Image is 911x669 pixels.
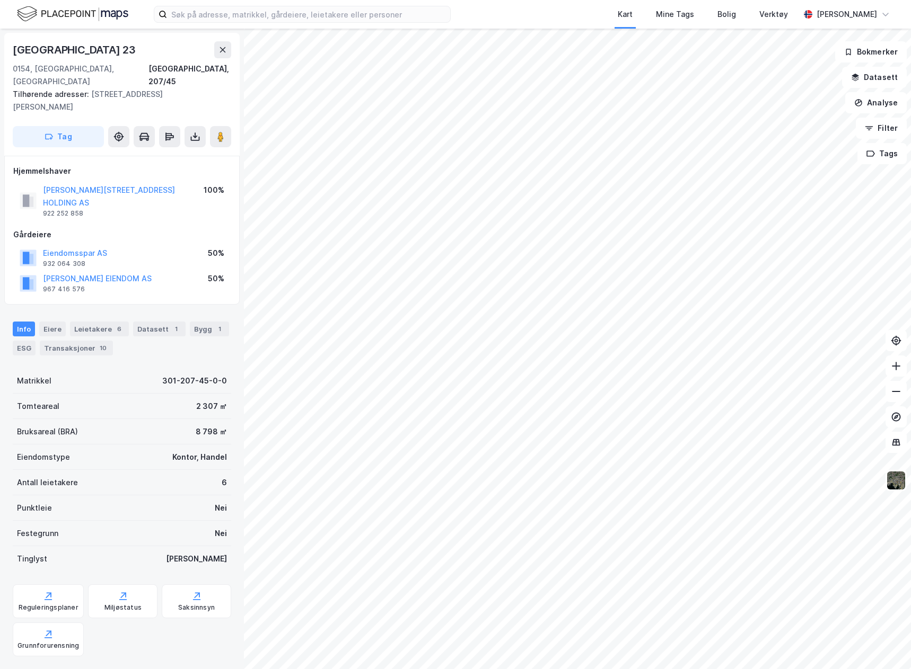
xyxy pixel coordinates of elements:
[167,6,450,22] input: Søk på adresse, matrikkel, gårdeiere, leietakere eller personer
[13,41,138,58] div: [GEOGRAPHIC_DATA] 23
[13,88,223,113] div: [STREET_ADDRESS][PERSON_NAME]
[17,451,70,463] div: Eiendomstype
[114,324,125,334] div: 6
[759,8,788,21] div: Verktøy
[104,603,142,612] div: Miljøstatus
[13,126,104,147] button: Tag
[618,8,633,21] div: Kart
[13,228,231,241] div: Gårdeiere
[656,8,694,21] div: Mine Tags
[43,260,85,268] div: 932 064 308
[172,451,227,463] div: Kontor, Handel
[208,247,224,260] div: 50%
[13,90,91,99] span: Tilhørende adresser:
[171,324,181,334] div: 1
[886,470,906,490] img: 9k=
[208,272,224,285] div: 50%
[13,165,231,177] div: Hjemmelshaver
[222,476,227,489] div: 6
[17,374,51,387] div: Matrikkel
[17,527,58,540] div: Festegrunn
[43,209,83,218] div: 922 252 858
[148,63,231,88] div: [GEOGRAPHIC_DATA], 207/45
[17,425,78,438] div: Bruksareal (BRA)
[858,618,911,669] iframe: Chat Widget
[842,67,907,88] button: Datasett
[133,322,186,336] div: Datasett
[39,322,66,336] div: Eiere
[17,400,59,413] div: Tomteareal
[214,324,225,334] div: 1
[717,8,736,21] div: Bolig
[856,118,907,139] button: Filter
[845,92,907,113] button: Analyse
[196,400,227,413] div: 2 307 ㎡
[215,502,227,514] div: Nei
[43,285,85,293] div: 967 416 576
[13,63,148,88] div: 0154, [GEOGRAPHIC_DATA], [GEOGRAPHIC_DATA]
[17,502,52,514] div: Punktleie
[19,603,78,612] div: Reguleringsplaner
[17,476,78,489] div: Antall leietakere
[190,322,229,336] div: Bygg
[70,322,129,336] div: Leietakere
[857,143,907,164] button: Tags
[166,552,227,565] div: [PERSON_NAME]
[215,527,227,540] div: Nei
[13,341,36,355] div: ESG
[13,322,35,336] div: Info
[817,8,877,21] div: [PERSON_NAME]
[40,341,113,355] div: Transaksjoner
[98,343,109,353] div: 10
[204,184,224,197] div: 100%
[17,641,79,650] div: Grunnforurensning
[835,41,907,63] button: Bokmerker
[178,603,215,612] div: Saksinnsyn
[17,5,128,23] img: logo.f888ab2527a4732fd821a326f86c7f29.svg
[858,618,911,669] div: Kontrollprogram for chat
[162,374,227,387] div: 301-207-45-0-0
[196,425,227,438] div: 8 798 ㎡
[17,552,47,565] div: Tinglyst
